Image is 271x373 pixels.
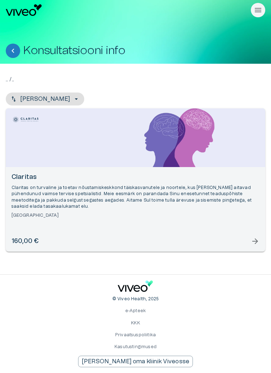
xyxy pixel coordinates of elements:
[6,44,20,58] button: Tagasi
[251,237,259,246] span: arrow_forward
[11,114,40,125] img: Claritas logo
[12,212,259,219] h6: [GEOGRAPHIC_DATA]
[12,185,259,210] p: Claritas on turvaline ja toetav nõustamiskeskkond täiskasvanutele ja noortele, kus [PERSON_NAME] ...
[118,280,154,295] a: Navigate to home page
[131,321,140,325] a: KKK
[12,237,39,246] h6: 160,00 €
[6,75,265,84] p: .. / ..
[82,357,189,366] p: [PERSON_NAME] oma kliinik Viveosse
[23,44,125,57] h1: Konsultatsiooni info
[114,345,157,349] a: Kasutustingimused
[115,333,156,337] a: Privaatsuspoliitika
[6,4,42,16] img: Viveo logo
[6,108,265,252] a: Open selected supplier available booking dates
[112,296,159,302] p: © Viveo Health, 2025
[12,173,259,182] h6: Claritas
[251,3,265,17] button: Rippmenüü nähtavus
[78,356,193,367] div: [PERSON_NAME] oma kliinik Viveosse
[125,309,146,313] a: e-Apteek
[6,93,84,105] button: [PERSON_NAME]
[6,4,248,16] a: Navigate to homepage
[20,95,70,103] p: [PERSON_NAME]
[78,356,193,367] a: Send email to partnership request to viveo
